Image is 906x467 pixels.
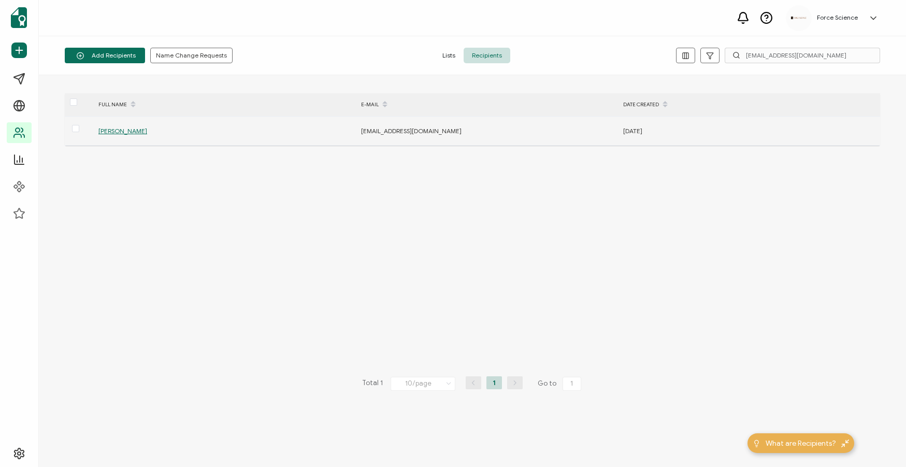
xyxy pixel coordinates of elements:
[766,438,836,449] span: What are Recipients?
[538,376,583,391] span: Go to
[623,127,642,135] span: [DATE]
[854,417,906,467] iframe: Chat Widget
[464,48,510,63] span: Recipients
[156,52,227,59] span: Name Change Requests
[391,377,455,391] input: Select
[618,96,880,114] div: DATE CREATED
[434,48,464,63] span: Lists
[362,376,383,391] span: Total 1
[11,7,27,28] img: sertifier-logomark-colored.svg
[356,96,618,114] div: E-MAIL
[361,127,462,135] span: [EMAIL_ADDRESS][DOMAIN_NAME]
[817,14,858,21] h5: Force Science
[725,48,880,63] input: Search
[150,48,233,63] button: Name Change Requests
[65,48,145,63] button: Add Recipients
[98,127,147,135] span: [PERSON_NAME]
[841,440,849,447] img: minimize-icon.svg
[93,96,356,114] div: FULL NAME
[486,376,502,389] li: 1
[791,17,807,19] img: d96c2383-09d7-413e-afb5-8f6c84c8c5d6.png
